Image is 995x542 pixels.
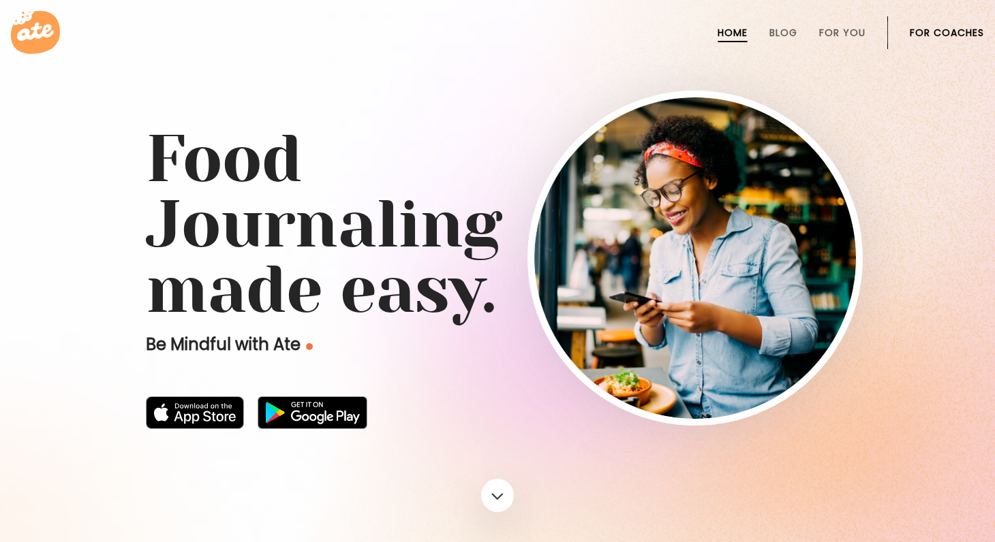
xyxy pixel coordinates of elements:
a: For You [819,27,866,38]
a: For Coaches [910,27,984,38]
img: home-hero-img-rounded.png [534,97,856,419]
a: Home [718,27,748,38]
a: Blog [769,27,797,38]
img: badge-download-apple.svg [146,396,244,429]
p: Be Mindful with Ate [146,334,527,355]
img: badge-download-google.png [258,396,367,429]
h1: Food Journaling made easy. [146,127,849,323]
